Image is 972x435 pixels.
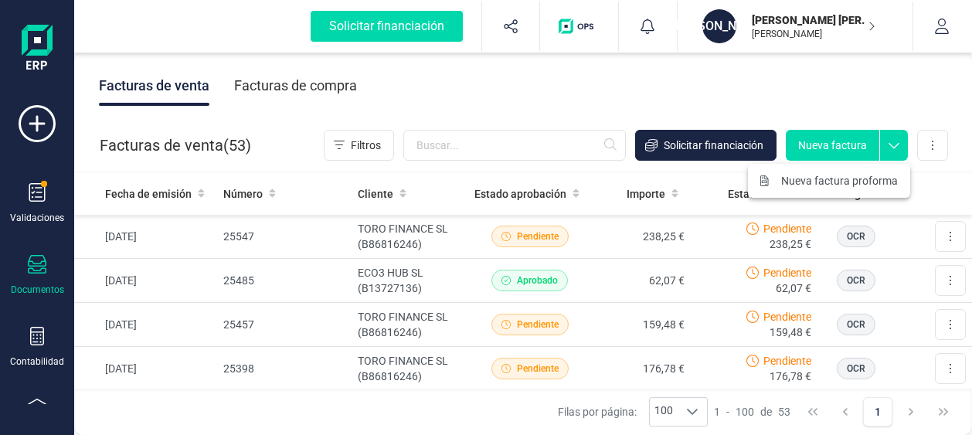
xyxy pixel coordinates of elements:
td: 159,48 € [592,303,691,347]
span: Pendiente [763,221,811,236]
p: [PERSON_NAME] [752,28,875,40]
div: Facturas de venta [99,66,209,106]
span: Solicitar financiación [664,138,763,153]
span: OCR [847,274,865,287]
td: [DATE] [74,259,217,303]
button: Next Page [896,397,926,427]
div: Facturas de venta ( ) [100,130,251,161]
input: Buscar... [403,130,626,161]
span: Pendiente [517,229,559,243]
span: Nueva factura proforma [781,173,898,189]
span: OCR [847,318,865,331]
span: 159,48 € [770,325,811,340]
td: 25457 [217,303,352,347]
td: [DATE] [74,347,217,391]
td: 25398 [217,347,352,391]
span: 53 [229,134,246,156]
td: [DATE] [74,215,217,259]
td: 25485 [217,259,352,303]
div: Filas por página: [558,397,708,427]
span: Aprobado [517,274,558,287]
div: [PERSON_NAME] [702,9,736,43]
span: Pendiente [517,362,559,376]
img: Logo Finanedi [22,25,53,74]
div: Contabilidad [10,355,64,368]
div: - [714,404,790,420]
span: 100 [650,398,678,426]
button: Filtros [324,130,394,161]
span: 62,07 € [776,280,811,296]
span: de [760,404,772,420]
span: Pendiente [763,309,811,325]
span: Estado cobro [728,186,792,202]
td: 238,25 € [592,215,691,259]
td: [DATE] [74,303,217,347]
span: Pendiente [517,318,559,331]
button: Last Page [929,397,958,427]
button: [PERSON_NAME][PERSON_NAME] [PERSON_NAME][PERSON_NAME] [696,2,894,51]
div: Facturas de compra [234,66,357,106]
span: Cliente [358,186,393,202]
span: OCR [847,362,865,376]
div: Validaciones [10,212,64,224]
span: 53 [778,404,790,420]
p: [PERSON_NAME] [PERSON_NAME] [752,12,875,28]
td: 25547 [217,215,352,259]
span: 1 [714,404,720,420]
button: Nueva factura [786,130,879,161]
span: 100 [736,404,754,420]
span: 176,78 € [770,369,811,384]
span: Importe [627,186,665,202]
div: Documentos [11,284,64,296]
button: Previous Page [831,397,860,427]
td: 176,78 € [592,347,691,391]
button: Solicitar financiación [292,2,481,51]
span: Filtros [351,138,381,153]
td: ECO3 HUB SL (B13727136) [352,259,468,303]
span: Pendiente [763,265,811,280]
td: TORO FINANCE SL (B86816246) [352,215,468,259]
div: Solicitar financiación [311,11,463,42]
button: First Page [798,397,828,427]
td: 62,07 € [592,259,691,303]
td: TORO FINANCE SL (B86816246) [352,347,468,391]
td: TORO FINANCE SL (B86816246) [352,303,468,347]
button: Page 1 [863,397,892,427]
span: Pendiente [763,353,811,369]
span: Fecha de emisión [105,186,192,202]
span: Número [223,186,263,202]
span: OCR [847,229,865,243]
button: Logo de OPS [549,2,609,51]
button: Solicitar financiación [635,130,777,161]
span: 238,25 € [770,236,811,252]
span: Estado aprobación [474,186,566,202]
img: Logo de OPS [559,19,600,34]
